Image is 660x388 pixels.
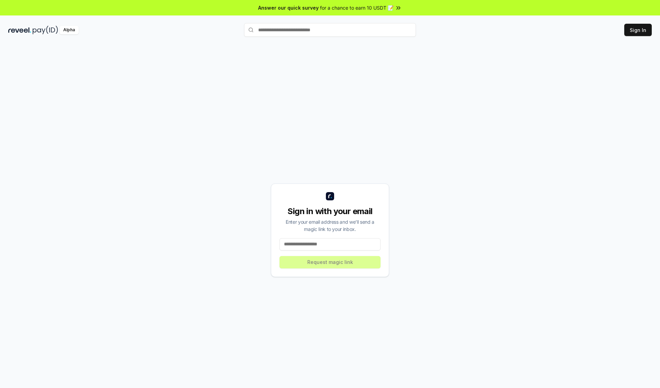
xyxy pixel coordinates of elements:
div: Sign in with your email [279,206,381,217]
img: logo_small [326,192,334,200]
img: reveel_dark [8,26,31,34]
button: Sign In [624,24,652,36]
div: Alpha [59,26,79,34]
div: Enter your email address and we’ll send a magic link to your inbox. [279,218,381,233]
span: Answer our quick survey [258,4,319,11]
span: for a chance to earn 10 USDT 📝 [320,4,394,11]
img: pay_id [33,26,58,34]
